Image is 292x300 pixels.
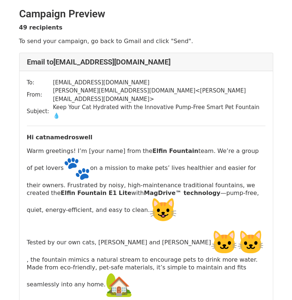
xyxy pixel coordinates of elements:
[19,8,273,20] h2: Campaign Preview
[53,103,265,120] td: Keep Your Cat Hydrated with the Innovative Pump-Free Smart Pet Fountain 💧
[238,229,264,256] img: 🐱
[27,147,265,223] p: Warm greetings! I’m [your name] from the team. We’re a group of pet lovers on a mission to make p...
[53,79,265,87] td: [EMAIL_ADDRESS][DOMAIN_NAME]
[106,271,132,298] img: 🏡
[27,229,265,298] p: Tested by our own cats, [PERSON_NAME] and [PERSON_NAME] , the fountain mimics a natural stream to...
[27,103,53,120] td: Subject:
[27,87,53,103] td: From:
[53,87,265,103] td: [PERSON_NAME][EMAIL_ADDRESS][DOMAIN_NAME] < [PERSON_NAME][EMAIL_ADDRESS][DOMAIN_NAME] >
[211,229,238,256] img: 🐱
[19,37,273,45] p: To send your campaign, go back to Gmail and click "Send".
[150,197,176,223] img: 😺
[19,24,63,31] strong: 49 recipients
[27,134,93,141] b: Hi catnamedroswell
[61,189,131,196] strong: Elfin Fountain E1 Lite
[64,155,90,181] img: 🐾
[27,57,265,66] h4: Email to [EMAIL_ADDRESS][DOMAIN_NAME]
[144,189,221,196] strong: MagDrive™ technology
[27,79,53,87] td: To:
[152,147,198,154] strong: Elfin Fountain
